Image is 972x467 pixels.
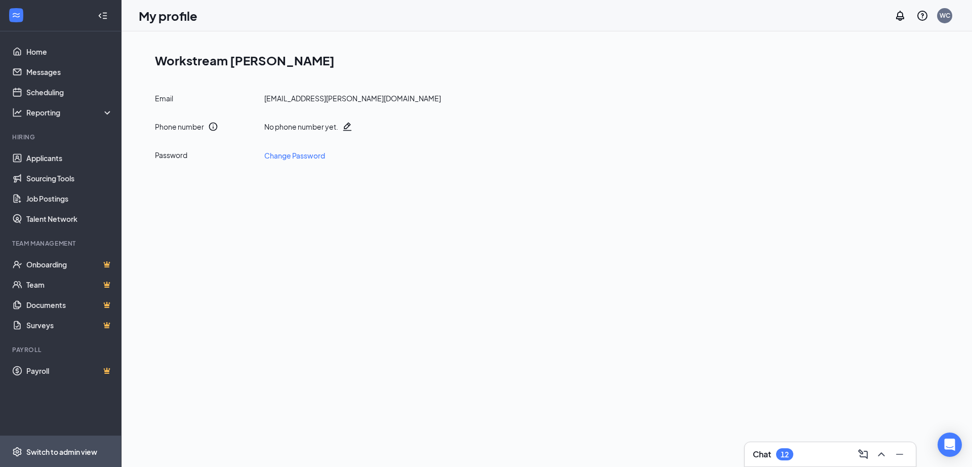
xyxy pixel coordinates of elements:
[12,345,111,354] div: Payroll
[938,433,962,457] div: Open Intercom Messenger
[26,315,113,335] a: SurveysCrown
[26,209,113,229] a: Talent Network
[873,446,889,462] button: ChevronUp
[26,295,113,315] a: DocumentsCrown
[26,168,113,188] a: Sourcing Tools
[26,82,113,102] a: Scheduling
[12,447,22,457] svg: Settings
[12,239,111,248] div: Team Management
[26,275,113,295] a: TeamCrown
[139,7,197,24] h1: My profile
[916,10,928,22] svg: QuestionInfo
[894,448,906,460] svg: Minimize
[155,52,947,69] h1: Workstream [PERSON_NAME]
[894,10,906,22] svg: Notifications
[875,448,887,460] svg: ChevronUp
[264,122,338,132] div: No phone number yet.
[26,107,113,118] div: Reporting
[26,254,113,275] a: OnboardingCrown
[155,150,256,161] div: Password
[940,11,950,20] div: WC
[264,93,441,103] div: [EMAIL_ADDRESS][PERSON_NAME][DOMAIN_NAME]
[26,148,113,168] a: Applicants
[857,448,869,460] svg: ComposeMessage
[753,449,771,460] h3: Chat
[12,133,111,141] div: Hiring
[155,93,256,103] div: Email
[208,122,218,132] svg: Info
[26,188,113,209] a: Job Postings
[892,446,908,462] button: Minimize
[12,107,22,118] svg: Analysis
[26,447,97,457] div: Switch to admin view
[26,42,113,62] a: Home
[264,150,325,161] a: Change Password
[855,446,871,462] button: ComposeMessage
[98,11,108,21] svg: Collapse
[342,122,352,132] svg: Pencil
[155,122,204,132] div: Phone number
[11,10,21,20] svg: WorkstreamLogo
[26,62,113,82] a: Messages
[26,361,113,381] a: PayrollCrown
[781,450,789,459] div: 12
